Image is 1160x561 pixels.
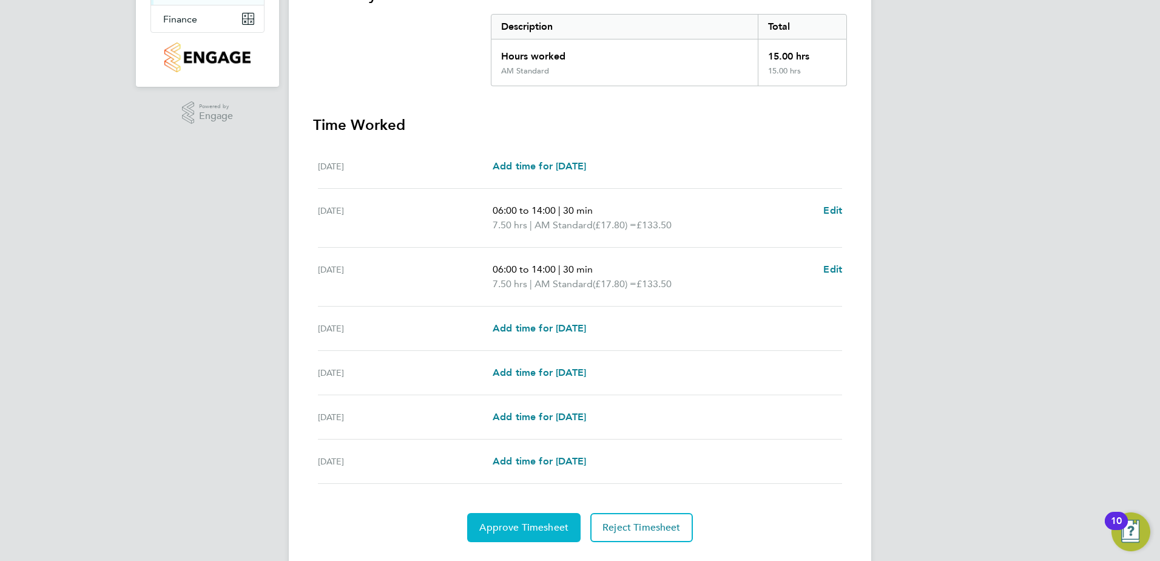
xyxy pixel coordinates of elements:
[182,101,234,124] a: Powered byEngage
[318,365,493,380] div: [DATE]
[151,5,264,32] button: Finance
[318,321,493,336] div: [DATE]
[313,115,847,135] h3: Time Worked
[1111,521,1122,537] div: 10
[491,39,758,66] div: Hours worked
[758,66,846,86] div: 15.00 hrs
[1111,512,1150,551] button: Open Resource Center, 10 new notifications
[493,367,586,378] span: Add time for [DATE]
[593,278,636,290] span: (£17.80) =
[558,205,561,216] span: |
[493,321,586,336] a: Add time for [DATE]
[163,13,197,25] span: Finance
[318,262,493,291] div: [DATE]
[563,205,593,216] span: 30 min
[493,322,586,334] span: Add time for [DATE]
[558,263,561,275] span: |
[530,219,532,231] span: |
[493,219,527,231] span: 7.50 hrs
[199,111,233,121] span: Engage
[491,15,758,39] div: Description
[493,411,586,423] span: Add time for [DATE]
[823,263,842,275] span: Edit
[501,66,549,76] div: AM Standard
[534,218,593,233] span: AM Standard
[563,263,593,275] span: 30 min
[636,219,672,231] span: £133.50
[164,42,250,72] img: countryside-properties-logo-retina.png
[758,15,846,39] div: Total
[318,159,493,174] div: [DATE]
[636,278,672,290] span: £133.50
[493,278,527,290] span: 7.50 hrs
[199,101,233,112] span: Powered by
[493,160,586,172] span: Add time for [DATE]
[602,522,681,534] span: Reject Timesheet
[479,522,568,534] span: Approve Timesheet
[493,454,586,469] a: Add time for [DATE]
[491,14,847,86] div: Summary
[493,365,586,380] a: Add time for [DATE]
[150,42,265,72] a: Go to home page
[318,454,493,469] div: [DATE]
[467,513,581,542] button: Approve Timesheet
[493,159,586,174] a: Add time for [DATE]
[823,262,842,277] a: Edit
[493,455,586,467] span: Add time for [DATE]
[493,205,556,216] span: 06:00 to 14:00
[590,513,693,542] button: Reject Timesheet
[493,263,556,275] span: 06:00 to 14:00
[318,410,493,424] div: [DATE]
[758,39,846,66] div: 15.00 hrs
[530,278,532,290] span: |
[823,205,842,216] span: Edit
[593,219,636,231] span: (£17.80) =
[534,277,593,291] span: AM Standard
[318,203,493,233] div: [DATE]
[823,203,842,218] a: Edit
[493,410,586,424] a: Add time for [DATE]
